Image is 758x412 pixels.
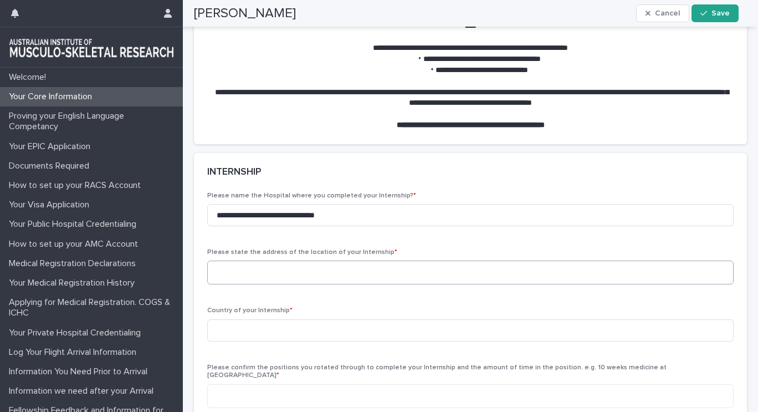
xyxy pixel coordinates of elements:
[636,4,689,22] button: Cancel
[4,347,145,358] p: Log Your Flight Arrival Information
[207,307,293,314] span: Country of your Internship
[207,192,416,199] span: Please name the Hospital where you completed your Internship?
[207,249,397,256] span: Please state the address of the location of your Internship
[207,166,262,179] h2: INTERNSHIP
[4,278,144,288] p: Your Medical Registration History
[4,141,99,152] p: Your EPIC Application
[207,364,667,379] span: Please confirm the positions you rotated through to complete your Internship and the amount of ti...
[711,9,730,17] span: Save
[194,6,296,22] h2: [PERSON_NAME]
[4,91,101,102] p: Your Core Information
[9,36,174,58] img: 1xcjEmqDTcmQhduivVBy
[4,386,162,396] p: Information we need after your Arrival
[4,200,98,210] p: Your Visa Application
[655,9,680,17] span: Cancel
[4,328,150,338] p: Your Private Hospital Credentialing
[4,111,183,132] p: Proving your English Language Competancy
[4,180,150,191] p: How to set up your RACS Account
[4,239,147,250] p: How to set up your AMC Account
[4,72,55,83] p: Welcome!
[4,297,183,318] p: Applying for Medical Registration. COGS & ICHC
[4,367,156,377] p: Information You Need Prior to Arrival
[4,219,145,230] p: Your Public Hospital Credentialing
[4,258,145,269] p: Medical Registration Declarations
[4,161,98,171] p: Documents Required
[692,4,739,22] button: Save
